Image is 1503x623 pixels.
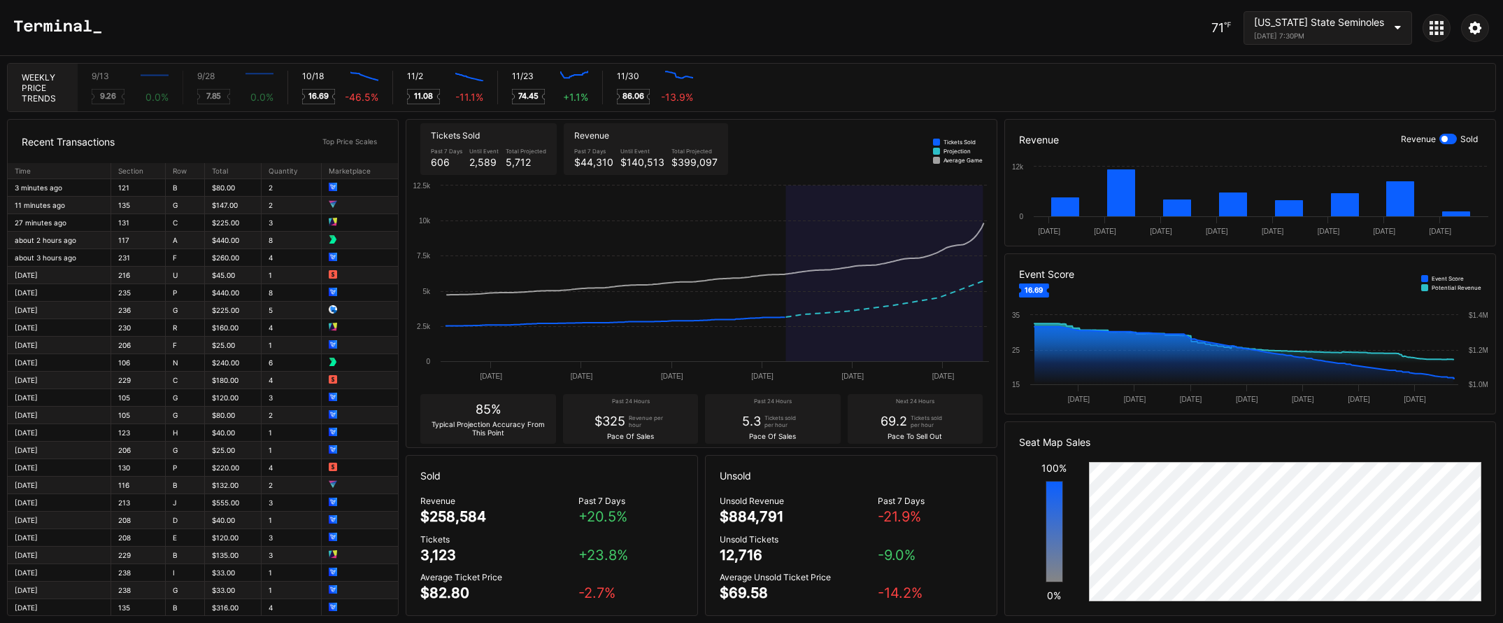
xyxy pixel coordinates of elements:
div: Pace To Sell Out [888,432,942,440]
text: [DATE] [1236,395,1258,403]
div: Projection [943,148,971,155]
td: $225.00 [204,302,262,319]
div: -14.2 % [878,584,983,601]
img: 95e3d1eba6e88dc8b280.png [329,603,337,611]
text: [DATE] [842,372,864,380]
td: 2 [262,179,322,197]
td: 238 [111,564,166,582]
img: 95e3d1eba6e88dc8b280.png [329,410,337,419]
td: 117 [111,232,166,249]
td: 4 [262,249,322,267]
td: $25.00 [204,442,262,459]
td: B [165,179,204,197]
img: 95e3d1eba6e88dc8b280.png [329,428,337,436]
td: 208 [111,512,166,529]
div: Next 24 Hours [855,398,976,407]
div: [DATE] [15,568,104,577]
div: 0.0 % [145,91,169,103]
td: $120.00 [204,529,262,547]
td: G [165,407,204,424]
td: 238 [111,582,166,599]
div: Unsold Tickets [720,534,877,545]
div: [DATE] [15,341,104,349]
text: 10k [419,217,431,225]
td: G [165,442,204,459]
div: + 23.8 % [578,547,683,563]
div: [DATE] [15,516,104,524]
text: [DATE] [1262,227,1284,235]
td: $316.00 [204,599,262,617]
td: F [165,249,204,267]
td: $80.00 [204,179,262,197]
td: $160.00 [204,319,262,337]
text: 5k [423,288,432,295]
td: H [165,424,204,442]
text: [DATE] [661,372,683,380]
td: 1 [262,442,322,459]
div: 5.3 [742,414,761,428]
div: Recent Transactions [22,136,115,148]
div: Total Projected [671,148,718,155]
div: 9/13 [92,71,109,81]
div: [DATE] [15,411,104,419]
td: P [165,284,204,302]
div: 11/2 [407,71,423,81]
td: $40.00 [204,512,262,529]
img: 8bdfe9f8b5d43a0de7cb.png [329,375,337,384]
div: 100% [1041,462,1067,474]
div: 27 minutes ago [15,218,104,227]
text: [DATE] [1150,227,1172,235]
div: Weekly Price Trends [8,64,78,111]
th: Total [204,163,262,179]
td: 121 [111,179,166,197]
td: J [165,494,204,512]
td: G [165,302,204,319]
div: 10/18 [302,71,324,81]
td: C [165,372,204,389]
td: 8 [262,232,322,249]
td: 235 [111,284,166,302]
div: Sold [1460,134,1478,144]
text: [DATE] [571,372,593,380]
img: 95e3d1eba6e88dc8b280.png [329,568,337,576]
text: $1.0M [1469,381,1488,388]
td: A [165,232,204,249]
div: $82.80 [420,584,469,601]
div: 2,589 [469,156,499,168]
td: C [165,214,204,232]
td: $440.00 [204,284,262,302]
div: Potential Revenue [1432,284,1481,291]
td: R [165,319,204,337]
td: 1 [262,512,322,529]
td: 4 [262,459,322,477]
div: $140,513 [620,156,664,168]
div: Sold [406,456,697,496]
div: 0% [1047,589,1061,601]
text: 16.69 [1025,286,1043,294]
div: $258,584 [420,508,486,525]
div: [DATE] [15,446,104,454]
text: 7.85 [206,91,222,101]
text: [DATE] [1206,227,1228,235]
text: [DATE] [932,372,955,380]
div: 12,716 [720,547,762,563]
td: 3 [262,529,322,547]
td: N [165,354,204,372]
td: 230 [111,319,166,337]
div: Until Event [469,148,499,155]
td: 1 [262,337,322,354]
td: B [165,477,204,494]
div: Past 7 Days [574,148,613,155]
div: Until Event [620,148,664,155]
div: Past 24 Hours [712,398,833,407]
td: $120.00 [204,389,262,407]
text: 74.45 [518,91,539,101]
text: [DATE] [1318,227,1340,235]
text: 12k [1012,163,1024,171]
text: 16.69 [308,91,329,101]
td: 206 [111,337,166,354]
text: [DATE] [1374,227,1396,235]
div: Total Projected [506,148,546,155]
div: Tickets Sold [943,139,976,146]
div: Revenue [420,496,578,506]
